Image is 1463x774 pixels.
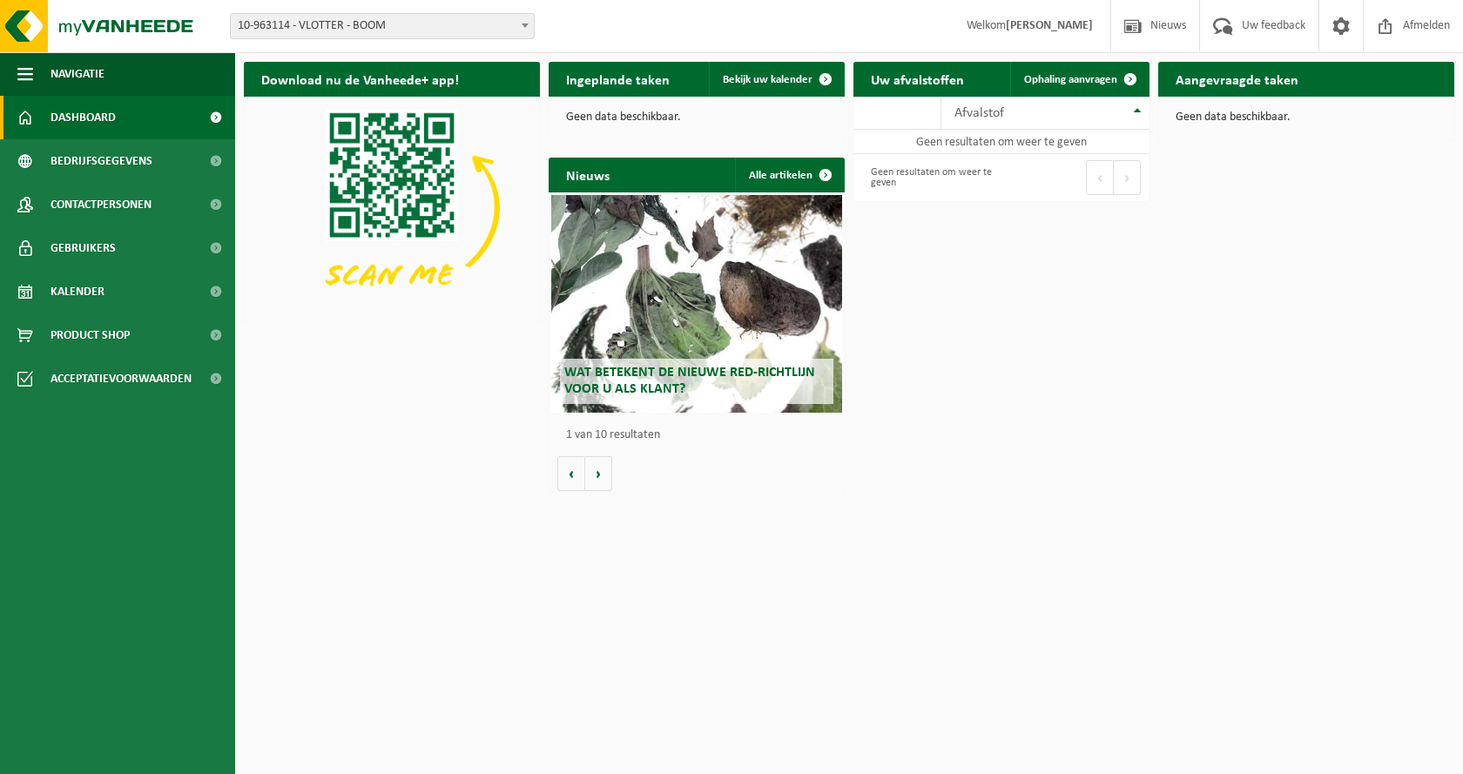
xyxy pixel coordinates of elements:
[1006,19,1093,32] strong: [PERSON_NAME]
[1086,160,1114,195] button: Previous
[1158,62,1316,96] h2: Aangevraagde taken
[585,456,612,491] button: Volgende
[723,74,812,85] span: Bekijk uw kalender
[549,62,687,96] h2: Ingeplande taken
[557,456,585,491] button: Vorige
[853,62,981,96] h2: Uw afvalstoffen
[51,183,152,226] span: Contactpersonen
[954,106,1004,120] span: Afvalstof
[564,366,815,396] span: Wat betekent de nieuwe RED-richtlijn voor u als klant?
[853,130,1149,154] td: Geen resultaten om weer te geven
[231,14,534,38] span: 10-963114 - VLOTTER - BOOM
[51,96,116,139] span: Dashboard
[51,52,104,96] span: Navigatie
[1114,160,1141,195] button: Next
[51,313,130,357] span: Product Shop
[51,139,152,183] span: Bedrijfsgegevens
[735,158,843,192] a: Alle artikelen
[551,195,841,413] a: Wat betekent de nieuwe RED-richtlijn voor u als klant?
[709,62,843,97] a: Bekijk uw kalender
[51,270,104,313] span: Kalender
[1010,62,1148,97] a: Ophaling aanvragen
[51,226,116,270] span: Gebruikers
[51,357,192,400] span: Acceptatievoorwaarden
[244,97,540,319] img: Download de VHEPlus App
[1024,74,1117,85] span: Ophaling aanvragen
[244,62,476,96] h2: Download nu de Vanheede+ app!
[566,429,836,441] p: 1 van 10 resultaten
[1176,111,1437,124] p: Geen data beschikbaar.
[230,13,535,39] span: 10-963114 - VLOTTER - BOOM
[862,158,993,197] div: Geen resultaten om weer te geven
[566,111,827,124] p: Geen data beschikbaar.
[549,158,627,192] h2: Nieuws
